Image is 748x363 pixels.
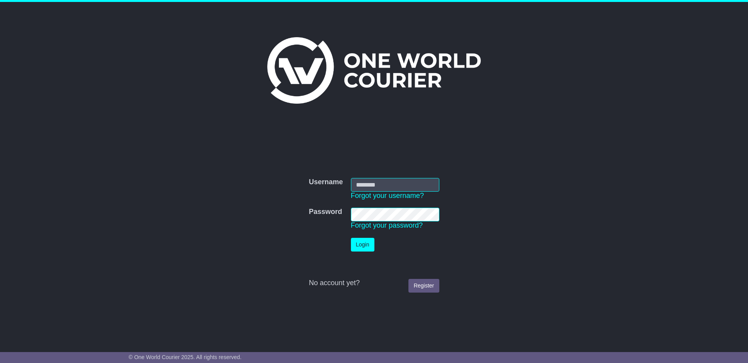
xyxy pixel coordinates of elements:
span: © One World Courier 2025. All rights reserved. [129,354,242,360]
button: Login [351,238,374,252]
a: Forgot your username? [351,192,424,199]
label: Username [309,178,343,187]
div: No account yet? [309,279,439,288]
img: One World [267,37,481,104]
label: Password [309,208,342,216]
a: Register [408,279,439,293]
a: Forgot your password? [351,221,423,229]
